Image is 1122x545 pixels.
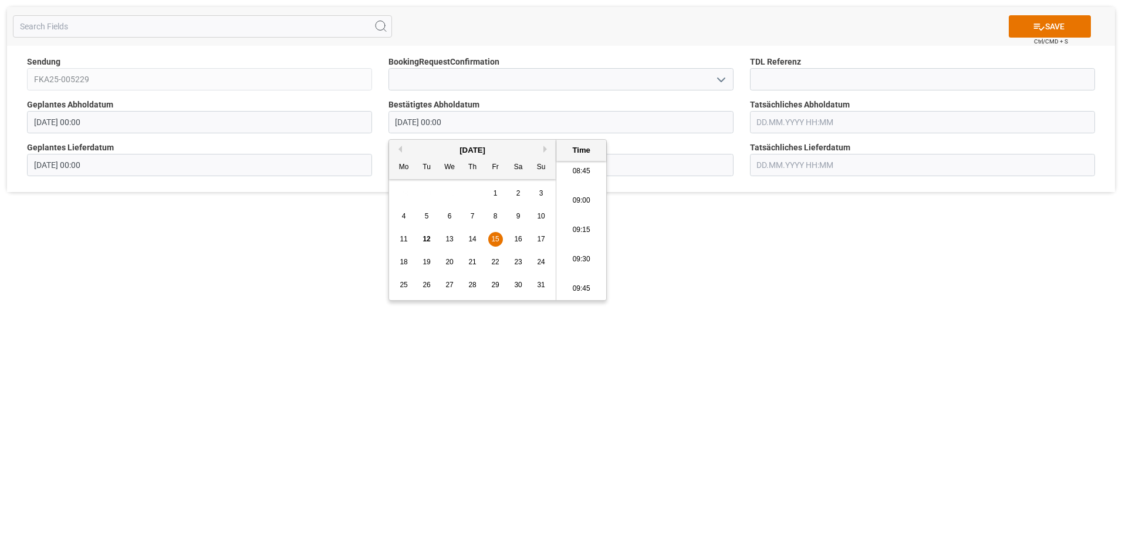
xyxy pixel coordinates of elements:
div: Time [559,144,603,156]
li: 09:15 [556,216,606,245]
span: Tatsächliches Abholdatum [750,99,850,111]
span: 7 [471,212,475,220]
span: 19 [423,258,430,266]
div: Choose Tuesday, August 19th, 2025 [420,255,434,270]
span: 22 [491,258,499,266]
span: 21 [468,258,476,266]
span: Tatsächliches Lieferdatum [750,142,850,154]
div: Choose Friday, August 29th, 2025 [488,278,503,292]
div: Choose Sunday, August 3rd, 2025 [534,186,549,201]
span: 9 [516,212,521,220]
div: Choose Tuesday, August 26th, 2025 [420,278,434,292]
span: 11 [400,235,407,243]
div: Th [465,160,480,175]
span: 5 [425,212,429,220]
div: Choose Friday, August 15th, 2025 [488,232,503,247]
input: DD.MM.YYYY HH:MM [388,111,734,133]
span: 1 [494,189,498,197]
div: Choose Saturday, August 2nd, 2025 [511,186,526,201]
li: 09:00 [556,186,606,216]
span: 10 [537,212,545,220]
div: Choose Tuesday, August 12th, 2025 [420,232,434,247]
input: DD.MM.YYYY HH:MM [27,111,372,133]
div: Choose Sunday, August 10th, 2025 [534,209,549,224]
li: 09:45 [556,274,606,304]
div: Choose Friday, August 8th, 2025 [488,209,503,224]
span: 15 [491,235,499,243]
span: 25 [400,281,407,289]
div: Choose Thursday, August 7th, 2025 [465,209,480,224]
span: Ctrl/CMD + S [1034,37,1068,46]
div: Choose Thursday, August 28th, 2025 [465,278,480,292]
li: 08:45 [556,157,606,186]
div: Sa [511,160,526,175]
input: DD.MM.YYYY HH:MM [750,154,1095,176]
div: Choose Monday, August 25th, 2025 [397,278,411,292]
span: Sendung [27,56,60,68]
span: 2 [516,189,521,197]
div: Choose Saturday, August 30th, 2025 [511,278,526,292]
div: Choose Monday, August 18th, 2025 [397,255,411,270]
span: BookingRequestConfirmation [388,56,499,68]
span: 14 [468,235,476,243]
span: 17 [537,235,545,243]
div: Tu [420,160,434,175]
button: open menu [711,70,729,89]
div: Choose Monday, August 11th, 2025 [397,232,411,247]
span: 27 [445,281,453,289]
div: Choose Thursday, August 21st, 2025 [465,255,480,270]
input: Search Fields [13,15,392,38]
span: 24 [537,258,545,266]
button: Next Month [543,146,550,153]
span: TDL Referenz [750,56,801,68]
div: Choose Sunday, August 17th, 2025 [534,232,549,247]
span: 4 [402,212,406,220]
span: 16 [514,235,522,243]
span: Geplantes Abholdatum [27,99,113,111]
div: Choose Wednesday, August 13th, 2025 [442,232,457,247]
button: SAVE [1009,15,1091,38]
div: Choose Monday, August 4th, 2025 [397,209,411,224]
span: 12 [423,235,430,243]
div: Choose Saturday, August 16th, 2025 [511,232,526,247]
button: Previous Month [395,146,402,153]
div: Choose Wednesday, August 6th, 2025 [442,209,457,224]
div: Fr [488,160,503,175]
span: 13 [445,235,453,243]
div: Choose Friday, August 22nd, 2025 [488,255,503,270]
span: 8 [494,212,498,220]
div: Choose Wednesday, August 27th, 2025 [442,278,457,292]
div: [DATE] [389,144,556,156]
div: Choose Saturday, August 23rd, 2025 [511,255,526,270]
span: 29 [491,281,499,289]
span: 6 [448,212,452,220]
span: 30 [514,281,522,289]
div: Choose Sunday, August 31st, 2025 [534,278,549,292]
div: Choose Friday, August 1st, 2025 [488,186,503,201]
div: Choose Wednesday, August 20th, 2025 [442,255,457,270]
li: 09:30 [556,245,606,274]
span: 23 [514,258,522,266]
span: 20 [445,258,453,266]
input: DD.MM.YYYY HH:MM [27,154,372,176]
span: Geplantes Lieferdatum [27,142,114,154]
div: Choose Thursday, August 14th, 2025 [465,232,480,247]
div: Su [534,160,549,175]
input: DD.MM.YYYY HH:MM [750,111,1095,133]
span: Bestätigtes Abholdatum [388,99,479,111]
span: 28 [468,281,476,289]
div: Mo [397,160,411,175]
div: Choose Sunday, August 24th, 2025 [534,255,549,270]
span: 26 [423,281,430,289]
div: Choose Saturday, August 9th, 2025 [511,209,526,224]
div: month 2025-08 [393,182,553,297]
div: Choose Tuesday, August 5th, 2025 [420,209,434,224]
span: 18 [400,258,407,266]
span: 31 [537,281,545,289]
div: We [442,160,457,175]
span: 3 [539,189,543,197]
